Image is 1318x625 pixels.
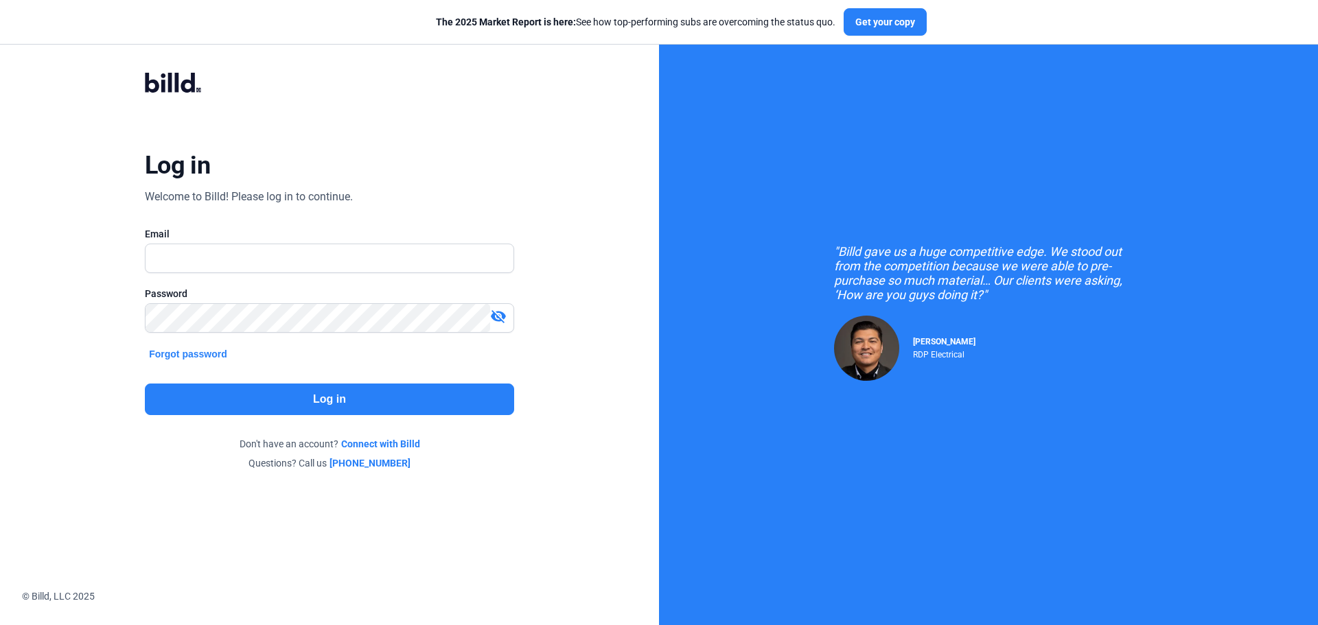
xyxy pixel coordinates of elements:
div: Password [145,287,514,300]
div: See how top-performing subs are overcoming the status quo. [436,15,835,29]
mat-icon: visibility_off [490,308,507,325]
a: [PHONE_NUMBER] [329,456,411,470]
div: Log in [145,150,210,180]
div: Welcome to Billd! Please log in to continue. [145,189,353,205]
div: Questions? Call us [145,456,514,470]
span: The 2025 Market Report is here: [436,16,576,27]
button: Get your copy [844,8,927,36]
button: Forgot password [145,346,231,362]
a: Connect with Billd [341,437,420,451]
button: Log in [145,384,514,415]
div: "Billd gave us a huge competitive edge. We stood out from the competition because we were able to... [834,244,1143,302]
div: Email [145,227,514,241]
div: Don't have an account? [145,437,514,451]
img: Raul Pacheco [834,316,899,381]
div: RDP Electrical [913,346,975,359]
span: [PERSON_NAME] [913,337,975,346]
